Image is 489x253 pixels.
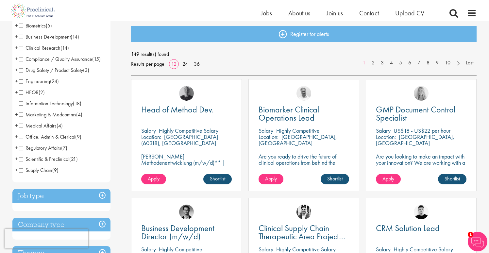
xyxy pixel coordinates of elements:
img: Felix Zimmer [179,86,194,101]
span: Regulatory Affairs [19,144,67,151]
span: Information Technology [19,100,73,107]
span: (18) [73,100,81,107]
span: (24) [50,78,59,85]
p: [PERSON_NAME] Methodenentwicklung (m/w/d)** | Dauerhaft | Biowissenschaften | [GEOGRAPHIC_DATA] (... [141,153,232,184]
p: Highly Competitive Salary [394,245,453,253]
a: 6 [405,59,414,67]
img: Edward Little [296,205,311,219]
span: Office, Admin & Clerical [19,133,75,140]
span: Salary [141,245,156,253]
span: Biometrics [19,22,46,29]
span: Salary [376,245,391,253]
span: Compliance / Quality Assurance [19,56,101,62]
span: Clinical Research [19,44,60,51]
span: (9) [52,167,59,174]
span: (4) [57,122,63,129]
a: Register for alerts [131,26,477,42]
span: HEOR [19,89,45,96]
span: GMP Document Control Specialist [376,104,455,123]
span: Results per page [131,59,164,69]
span: Business Development Director (m/w/d) [141,223,214,242]
span: Drug Safety / Product Safety [19,67,83,74]
span: Scientific & Preclinical [19,156,78,162]
span: Head of Method Dev. [141,104,214,115]
span: Location: [376,133,396,141]
span: Salary [259,127,273,134]
span: Biomarker Clinical Operations Lead [259,104,319,123]
a: Apply [259,174,283,184]
a: 1 [359,59,369,67]
a: Jobs [261,9,272,17]
span: Clinical Research [19,44,69,51]
span: + [15,43,18,53]
span: Salary [259,245,273,253]
a: Shannon Briggs [414,86,429,101]
span: HEOR [19,89,39,96]
span: + [15,143,18,153]
span: (21) [69,156,78,162]
span: (15) [92,56,101,62]
span: Apply [265,175,277,182]
h3: Company type [12,218,110,232]
p: Highly Competitive [276,127,320,134]
span: Salary [141,127,156,134]
a: Clinical Supply Chain Therapeutic Area Project Manager [259,224,349,241]
p: [GEOGRAPHIC_DATA], [GEOGRAPHIC_DATA] [376,133,454,147]
span: (2) [39,89,45,96]
a: Patrick Melody [414,205,429,219]
span: + [15,54,18,64]
img: Chatbot [468,232,487,251]
span: Contact [359,9,379,17]
a: Shortlist [438,174,466,184]
span: (14) [60,44,69,51]
span: (9) [75,133,81,140]
a: 9 [432,59,442,67]
p: US$18 - US$22 per hour [394,127,450,134]
span: Drug Safety / Product Safety [19,67,89,74]
span: Office, Admin & Clerical [19,133,81,140]
span: Apply [148,175,160,182]
span: Location: [141,133,161,141]
a: Head of Method Dev. [141,106,232,114]
span: Marketing & Medcomms [19,111,82,118]
a: Join us [327,9,343,17]
span: (14) [71,33,79,40]
a: 4 [387,59,396,67]
a: 10 [442,59,454,67]
span: CRM Solution Lead [376,223,440,234]
span: Upload CV [395,9,424,17]
a: 2 [368,59,378,67]
a: About us [288,9,310,17]
span: Engineering [19,78,50,85]
p: Highly Competitive Salary [159,127,218,134]
a: Shortlist [321,174,349,184]
span: (4) [76,111,82,118]
span: Biometrics [19,22,52,29]
p: Highly Competitive Salary [276,245,336,253]
a: CRM Solution Lead [376,224,466,232]
span: Information Technology [19,100,81,107]
img: Joshua Bye [296,86,311,101]
h3: Job type [12,189,110,203]
span: + [15,165,18,175]
a: 12 [169,60,179,67]
span: 149 result(s) found [131,49,477,59]
p: [GEOGRAPHIC_DATA], [GEOGRAPHIC_DATA] [259,133,337,147]
iframe: reCAPTCHA [5,229,88,248]
a: 24 [180,60,190,67]
a: 8 [423,59,433,67]
p: Are you ready to drive the future of clinical operations from behind the scenes? Looking to be in... [259,153,349,184]
span: Location: [259,133,278,141]
span: + [15,110,18,119]
span: (3) [83,67,89,74]
span: + [15,21,18,30]
span: Supply Chain [19,167,59,174]
p: Highly Competitive [159,245,202,253]
span: + [15,32,18,42]
span: Regulatory Affairs [19,144,61,151]
span: Salary [376,127,391,134]
span: (5) [46,22,52,29]
a: 7 [414,59,424,67]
